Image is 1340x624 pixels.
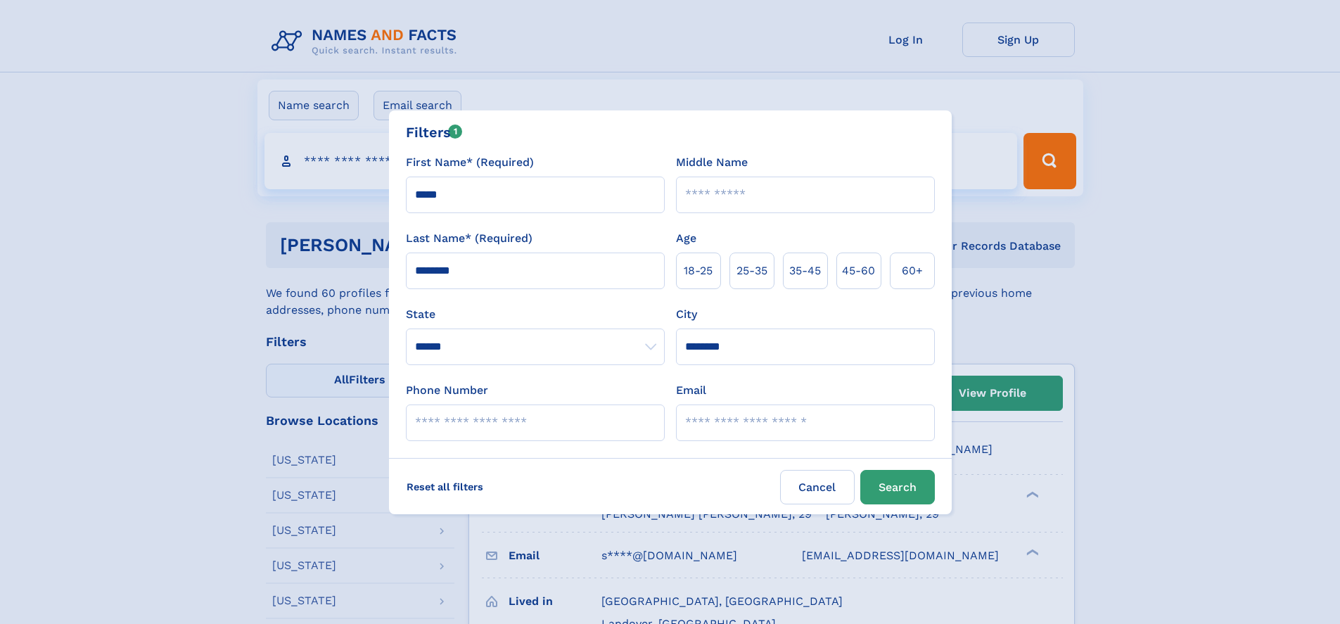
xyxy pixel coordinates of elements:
label: First Name* (Required) [406,154,534,171]
label: City [676,306,697,323]
label: Reset all filters [397,470,492,504]
label: Cancel [780,470,855,504]
label: State [406,306,665,323]
span: 45‑60 [842,262,875,279]
span: 60+ [902,262,923,279]
label: Last Name* (Required) [406,230,532,247]
span: 25‑35 [736,262,767,279]
label: Age [676,230,696,247]
label: Email [676,382,706,399]
button: Search [860,470,935,504]
span: 18‑25 [684,262,713,279]
div: Filters [406,122,463,143]
label: Phone Number [406,382,488,399]
label: Middle Name [676,154,748,171]
span: 35‑45 [789,262,821,279]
